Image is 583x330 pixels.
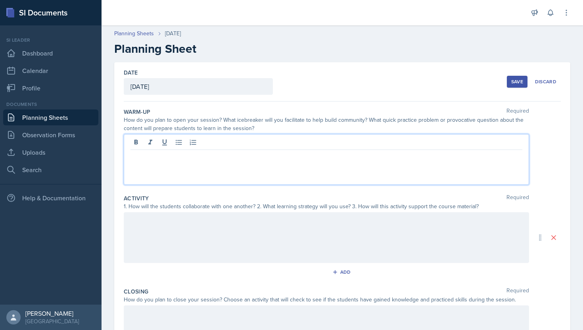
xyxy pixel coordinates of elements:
[165,29,181,38] div: [DATE]
[25,309,79,317] div: [PERSON_NAME]
[330,266,355,278] button: Add
[3,109,98,125] a: Planning Sheets
[124,295,529,304] div: How do you plan to close your session? Choose an activity that will check to see if the students ...
[124,108,150,116] label: Warm-Up
[3,162,98,178] a: Search
[3,63,98,79] a: Calendar
[511,79,523,85] div: Save
[535,79,556,85] div: Discard
[506,108,529,116] span: Required
[124,69,138,77] label: Date
[3,80,98,96] a: Profile
[506,288,529,295] span: Required
[124,202,529,211] div: 1. How will the students collaborate with one another? 2. What learning strategy will you use? 3....
[124,116,529,132] div: How do you plan to open your session? What icebreaker will you facilitate to help build community...
[3,127,98,143] a: Observation Forms
[3,144,98,160] a: Uploads
[3,45,98,61] a: Dashboard
[3,101,98,108] div: Documents
[506,194,529,202] span: Required
[334,269,351,275] div: Add
[114,42,570,56] h2: Planning Sheet
[114,29,154,38] a: Planning Sheets
[507,76,527,88] button: Save
[3,36,98,44] div: Si leader
[124,288,148,295] label: Closing
[25,317,79,325] div: [GEOGRAPHIC_DATA]
[531,76,561,88] button: Discard
[3,190,98,206] div: Help & Documentation
[124,194,149,202] label: Activity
